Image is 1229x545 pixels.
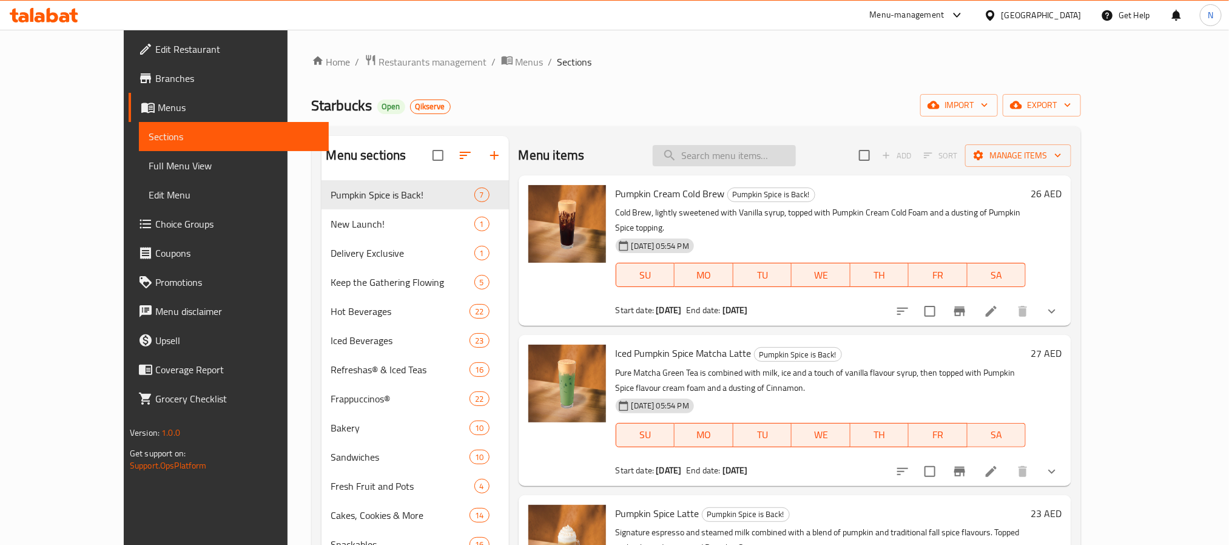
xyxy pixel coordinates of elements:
[326,146,406,164] h2: Menu sections
[1037,297,1066,326] button: show more
[733,263,792,287] button: TU
[888,297,917,326] button: sort-choices
[475,248,489,259] span: 1
[331,362,470,377] span: Refreshas® & Iced Teas
[686,302,720,318] span: End date:
[155,333,319,348] span: Upsell
[728,188,815,201] span: Pumpkin Spice is Back!
[322,442,509,472] div: Sandwiches10
[754,347,842,362] div: Pumpkin Spice is Back!
[968,263,1026,287] button: SA
[139,180,329,209] a: Edit Menu
[155,275,319,289] span: Promotions
[1045,304,1059,319] svg: Show Choices
[1008,297,1037,326] button: delete
[656,462,682,478] b: [DATE]
[470,508,489,523] div: items
[451,141,480,170] span: Sort sections
[470,510,488,521] span: 14
[331,217,474,231] span: New Launch!
[158,100,319,115] span: Menus
[470,364,488,376] span: 16
[470,391,489,406] div: items
[130,445,186,461] span: Get support on:
[627,400,694,411] span: [DATE] 05:54 PM
[945,457,974,486] button: Branch-specific-item
[331,421,470,435] span: Bakery
[130,458,207,473] a: Support.OpsPlatform
[616,462,655,478] span: Start date:
[733,423,792,447] button: TU
[475,189,489,201] span: 7
[411,101,450,112] span: Qikserve
[331,479,474,493] span: Fresh Fruit and Pots
[139,122,329,151] a: Sections
[130,425,160,441] span: Version:
[792,263,850,287] button: WE
[686,462,720,478] span: End date:
[155,391,319,406] span: Grocery Checklist
[312,54,1082,70] nav: breadcrumb
[917,459,943,484] span: Select to update
[1012,98,1071,113] span: export
[155,217,319,231] span: Choice Groups
[968,423,1026,447] button: SA
[474,246,490,260] div: items
[425,143,451,168] span: Select all sections
[331,188,474,202] div: Pumpkin Spice is Back!
[616,365,1026,396] p: Pure Matcha Green Tea is combined with milk, ice and a touch of vanilla flavour syrup, then toppe...
[474,217,490,231] div: items
[322,355,509,384] div: Refreshas® & Iced Teas16
[155,362,319,377] span: Coverage Report
[621,426,670,444] span: SU
[155,246,319,260] span: Coupons
[470,421,489,435] div: items
[474,188,490,202] div: items
[675,423,733,447] button: MO
[322,472,509,501] div: Fresh Fruit and Pots4
[331,333,470,348] div: Iced Beverages
[322,384,509,413] div: Frappuccinos®22
[616,184,725,203] span: Pumpkin Cream Cold Brew
[738,426,787,444] span: TU
[331,508,470,523] span: Cakes, Cookies & More
[331,391,470,406] span: Frappuccinos®
[1002,8,1082,22] div: [GEOGRAPHIC_DATA]
[355,55,360,69] li: /
[149,158,319,173] span: Full Menu View
[470,362,489,377] div: items
[331,450,470,464] span: Sandwiches
[1037,457,1066,486] button: show more
[850,423,909,447] button: TH
[492,55,496,69] li: /
[1208,8,1213,22] span: N
[475,218,489,230] span: 1
[528,185,606,263] img: Pumpkin Cream Cold Brew
[474,479,490,493] div: items
[475,481,489,492] span: 4
[1031,185,1062,202] h6: 26 AED
[870,8,944,22] div: Menu-management
[129,268,329,297] a: Promotions
[702,507,789,521] span: Pumpkin Spice is Back!
[917,299,943,324] span: Select to update
[616,263,675,287] button: SU
[129,209,329,239] a: Choice Groups
[470,335,488,347] span: 23
[501,54,544,70] a: Menus
[129,297,329,326] a: Menu disclaimer
[914,266,963,284] span: FR
[129,64,329,93] a: Branches
[850,263,909,287] button: TH
[155,304,319,319] span: Menu disclaimer
[377,100,405,114] div: Open
[474,275,490,289] div: items
[557,55,592,69] span: Sections
[755,348,841,362] span: Pumpkin Spice is Back!
[129,239,329,268] a: Coupons
[322,268,509,297] div: Keep the Gathering Flowing5
[331,304,470,319] div: Hot Beverages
